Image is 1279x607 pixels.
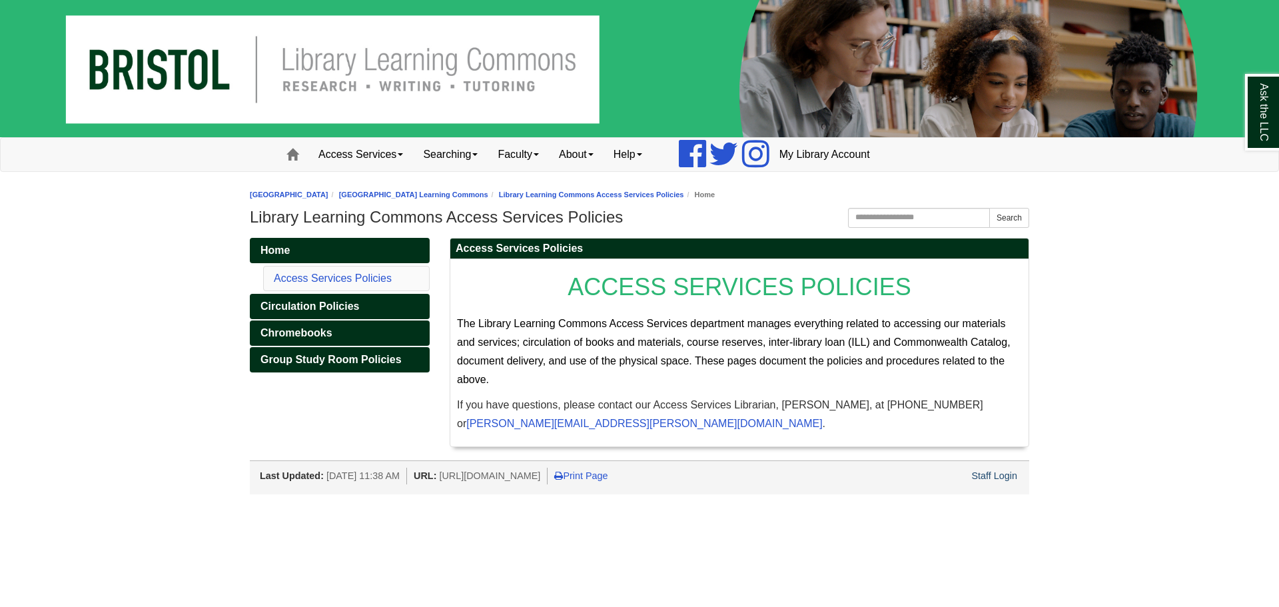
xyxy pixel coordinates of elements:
a: Chromebooks [250,320,430,346]
a: Access Services [308,138,413,171]
nav: breadcrumb [250,189,1029,201]
a: Help [604,138,652,171]
a: Group Study Room Policies [250,347,430,372]
span: [DATE] 11:38 AM [326,470,400,481]
a: About [549,138,604,171]
a: [GEOGRAPHIC_DATA] Learning Commons [339,191,488,199]
span: URL: [414,470,436,481]
span: Last Updated: [260,470,324,481]
span: Home [260,245,290,256]
span: Group Study Room Policies [260,354,402,365]
a: Circulation Policies [250,294,430,319]
span: Circulation Policies [260,301,359,312]
a: Library Learning Commons Access Services Policies [499,191,684,199]
a: Faculty [488,138,549,171]
a: Access Services Policies [274,273,392,284]
a: Print Page [554,470,608,481]
span: ACCESS SERVICES POLICIES [568,273,911,301]
a: Searching [413,138,488,171]
button: Search [989,208,1029,228]
span: If you have questions, please contact our Access Services Librarian, [PERSON_NAME], at [PHONE_NUM... [457,399,983,429]
h1: Library Learning Commons Access Services Policies [250,208,1029,227]
h2: Access Services Policies [450,239,1029,259]
a: [GEOGRAPHIC_DATA] [250,191,328,199]
a: [PERSON_NAME][EMAIL_ADDRESS][PERSON_NAME][DOMAIN_NAME] [466,418,822,429]
span: Chromebooks [260,327,332,338]
li: Home [683,189,715,201]
span: The Library Learning Commons Access Services department manages everything related to accessing o... [457,318,1011,385]
div: Guide Pages [250,238,430,372]
i: Print Page [554,471,563,480]
span: [URL][DOMAIN_NAME] [439,470,540,481]
a: Home [250,238,430,263]
a: Staff Login [971,470,1017,481]
a: My Library Account [769,138,880,171]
